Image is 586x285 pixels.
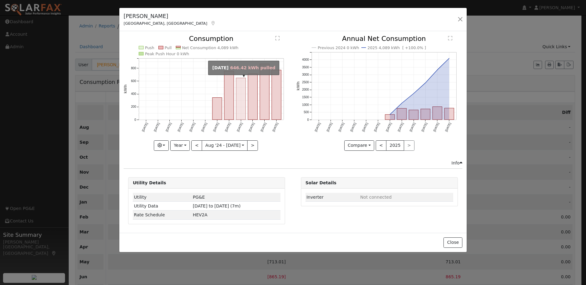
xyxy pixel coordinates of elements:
td: Rate Schedule [133,211,192,219]
text: Previous 2024 0 kWh [318,45,359,50]
button: Compare [344,140,374,151]
text: Consumption [189,35,233,42]
text: 3000 [302,73,309,77]
text: Push [145,45,154,50]
text: [DATE] [236,122,243,132]
text: 600 [131,79,136,83]
circle: onclick="" [412,92,415,95]
button: 2025 [386,140,404,151]
strong: [DATE] [212,65,229,70]
text: [DATE] [397,122,404,132]
a: Map [210,21,216,26]
text: [DATE] [349,122,356,132]
text: 400 [131,92,136,96]
text: Net Consumption 4,089 kWh [182,45,239,50]
span: [GEOGRAPHIC_DATA], [GEOGRAPHIC_DATA] [124,21,207,26]
rect: onclick="" [409,110,418,120]
strong: Solar Details [306,180,336,185]
td: Inverter [306,193,359,202]
text: [DATE] [373,122,380,132]
rect: onclick="" [212,98,222,120]
button: Aug '24 - [DATE] [202,140,248,151]
text: [DATE] [272,122,279,132]
span: Z [193,212,208,217]
h5: [PERSON_NAME] [124,12,216,20]
rect: onclick="" [236,78,246,120]
div: Info [451,160,462,166]
rect: onclick="" [432,107,442,120]
td: Utility Data [133,202,192,211]
text: 2500 [302,81,309,84]
text: kWh [296,81,300,91]
text: Pull [165,45,172,50]
text: [DATE] [385,122,392,132]
rect: onclick="" [272,70,281,120]
text: 4000 [302,58,309,62]
text: 2025 4,089 kWh [ +100.0% ] [367,45,426,50]
text: [DATE] [421,122,428,132]
text: [DATE] [201,122,208,132]
text: [DATE] [444,122,451,132]
text: [DATE] [189,122,196,132]
text:  [448,36,452,41]
text: [DATE] [141,122,148,132]
button: < [376,140,386,151]
text: [DATE] [153,122,160,132]
span: 646.42 kWh pulled [230,65,275,70]
text: Peak Push Hour 0 kWh [145,52,189,56]
rect: onclick="" [444,108,454,120]
rect: onclick="" [260,64,269,120]
text: kWh [123,85,128,94]
text: [DATE] [224,122,231,132]
button: Close [443,237,462,248]
rect: onclick="" [248,74,258,120]
text: 800 [131,67,136,70]
span: ID: 17229077, authorized: 08/27/25 [193,195,205,200]
rect: onclick="" [397,109,407,120]
circle: onclick="" [436,69,439,71]
rect: onclick="" [421,109,430,120]
text: 500 [304,111,309,114]
button: > [247,140,258,151]
text: 1000 [302,103,309,106]
text:  [275,36,280,41]
text: 0 [307,118,309,121]
circle: onclick="" [389,114,391,116]
circle: onclick="" [400,102,403,105]
text: 0 [135,118,136,121]
text: Annual Net Consumption [342,35,426,42]
text: [DATE] [165,122,172,132]
text: 2000 [302,88,309,92]
circle: onclick="" [448,57,450,60]
text: [DATE] [314,122,321,132]
circle: onclick="" [424,82,427,84]
rect: onclick="" [385,115,395,120]
button: < [191,140,202,151]
text: [DATE] [338,122,345,132]
text: [DATE] [260,122,267,132]
text: [DATE] [326,122,333,132]
text: [DATE] [432,122,440,132]
strong: Utility Details [133,180,166,185]
text: 1500 [302,96,309,99]
td: Utility [133,193,192,202]
button: Year [170,140,190,151]
text: 3500 [302,66,309,69]
text: 200 [131,105,136,109]
text: [DATE] [177,122,184,132]
text: [DATE] [248,122,255,132]
rect: onclick="" [224,71,234,120]
text: [DATE] [212,122,219,132]
text: [DATE] [409,122,416,132]
span: ID: null, authorized: None [360,195,392,200]
text: [DATE] [361,122,368,132]
span: [DATE] to [DATE] (7m) [193,204,241,208]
